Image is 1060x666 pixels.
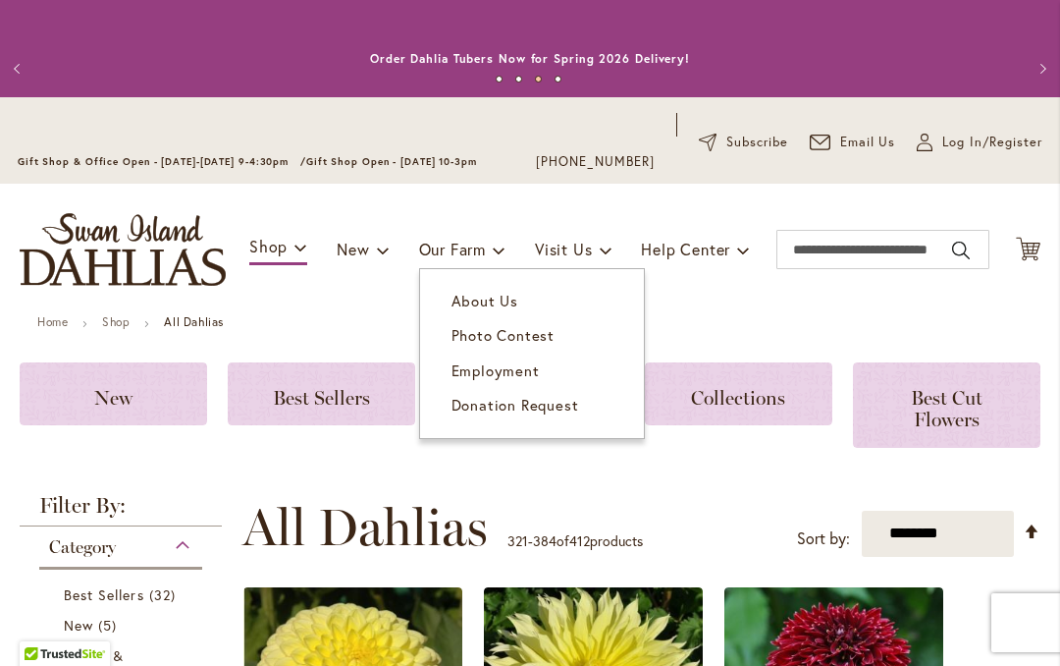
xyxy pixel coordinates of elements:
span: 32 [149,584,181,605]
span: Category [49,536,116,558]
a: New [20,362,207,425]
span: Best Sellers [64,585,144,604]
iframe: Launch Accessibility Center [15,596,70,651]
span: Our Farm [419,239,486,259]
a: Shop [102,314,130,329]
span: Employment [451,361,540,380]
span: Log In/Register [942,133,1042,152]
button: 2 of 4 [515,76,522,83]
span: Best Sellers [273,386,370,410]
span: About Us [451,291,518,310]
span: Shop [249,236,288,256]
p: - of products [507,526,643,557]
button: 3 of 4 [535,76,542,83]
span: Visit Us [535,239,592,259]
strong: Filter By: [20,495,222,527]
span: Donation Request [451,395,579,415]
a: [PHONE_NUMBER] [536,152,655,172]
span: Subscribe [726,133,788,152]
a: Log In/Register [917,133,1042,152]
a: Collections [645,362,832,425]
span: Collections [691,386,785,410]
a: Best Sellers [228,362,415,425]
span: Best Cut Flowers [911,386,982,431]
a: Best Cut Flowers [853,362,1040,448]
span: 321 [507,531,528,550]
span: Email Us [840,133,896,152]
span: Gift Shop & Office Open - [DATE]-[DATE] 9-4:30pm / [18,155,306,168]
button: 4 of 4 [555,76,561,83]
span: New [337,239,369,259]
button: Next [1021,49,1060,88]
a: Order Dahlia Tubers Now for Spring 2026 Delivery! [370,51,690,66]
strong: All Dahlias [164,314,224,329]
span: Photo Contest [451,325,555,345]
a: Home [37,314,68,329]
span: 384 [533,531,556,550]
a: Best Sellers [64,584,183,605]
a: Subscribe [699,133,788,152]
a: New [64,615,183,636]
a: store logo [20,213,226,286]
span: 5 [98,615,122,636]
span: Gift Shop Open - [DATE] 10-3pm [306,155,477,168]
span: 412 [569,531,590,550]
button: 1 of 4 [496,76,503,83]
span: Help Center [641,239,730,259]
span: All Dahlias [242,498,488,557]
label: Sort by: [797,521,850,557]
a: Email Us [810,133,896,152]
span: New [64,616,93,635]
span: New [94,386,132,410]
